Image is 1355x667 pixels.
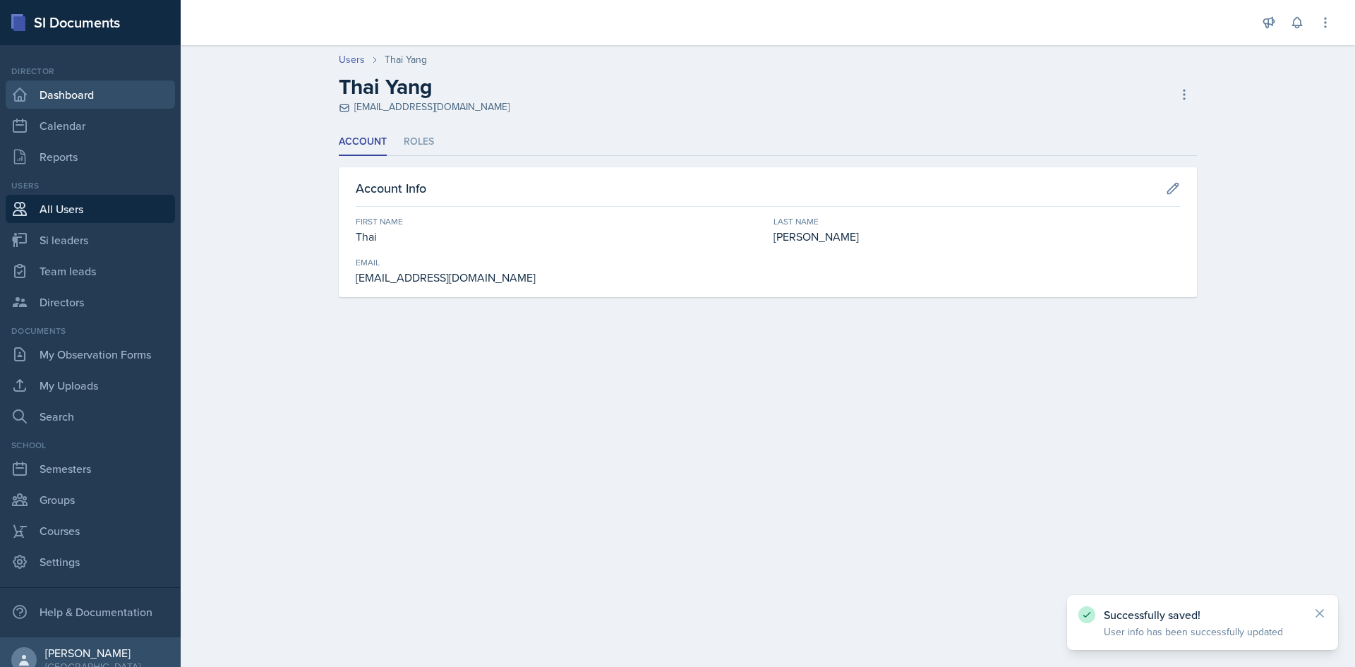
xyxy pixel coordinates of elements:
div: School [6,439,175,452]
div: Thai [356,228,762,245]
div: [EMAIL_ADDRESS][DOMAIN_NAME] [339,100,510,114]
div: Help & Documentation [6,598,175,626]
a: Dashboard [6,80,175,109]
div: Thai Yang [385,52,427,67]
a: Reports [6,143,175,171]
div: Users [6,179,175,192]
div: [EMAIL_ADDRESS][DOMAIN_NAME] [356,269,762,286]
li: Roles [404,128,434,156]
div: Last Name [773,215,1180,228]
p: Successfully saved! [1104,608,1301,622]
div: First Name [356,215,762,228]
a: My Uploads [6,371,175,399]
a: Groups [6,486,175,514]
a: Settings [6,548,175,576]
a: Si leaders [6,226,175,254]
a: Courses [6,517,175,545]
div: Email [356,256,762,269]
p: User info has been successfully updated [1104,625,1301,639]
a: Team leads [6,257,175,285]
a: All Users [6,195,175,223]
li: Account [339,128,387,156]
a: Users [339,52,365,67]
div: Documents [6,325,175,337]
a: Calendar [6,112,175,140]
a: Search [6,402,175,431]
h3: Account Info [356,179,426,198]
div: Director [6,65,175,78]
h2: Thai Yang [339,74,433,100]
a: My Observation Forms [6,340,175,368]
a: Directors [6,288,175,316]
a: Semesters [6,455,175,483]
div: [PERSON_NAME] [773,228,1180,245]
div: [PERSON_NAME] [45,646,140,660]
